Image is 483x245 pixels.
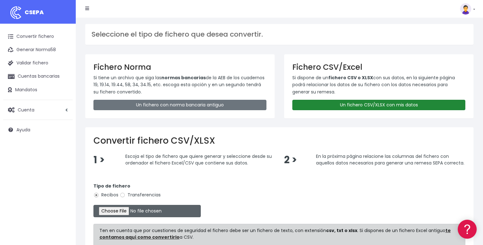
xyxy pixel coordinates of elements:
a: te contamos aquí como convertirlo [99,227,451,240]
h3: Fichero Norma [93,63,266,72]
a: Cuentas bancarias [3,70,73,83]
span: 1 > [93,153,105,167]
a: Ayuda [3,123,73,136]
span: 2 > [284,153,297,167]
h3: Fichero CSV/Excel [292,63,465,72]
strong: normas bancarias [161,75,206,81]
img: profile [460,3,471,15]
a: Generar Norma58 [3,43,73,57]
span: Escoja el tipo de fichero que quiere generar y seleccione desde su ordenador el fichero Excel/CSV... [125,153,272,166]
a: Un fichero CSV/XLSX con mis datos [292,100,465,110]
label: Transferencias [120,192,161,198]
a: Convertir fichero [3,30,73,43]
span: Ayuda [16,127,30,133]
a: Mandatos [3,83,73,97]
strong: Tipo de fichero [93,183,130,189]
a: Cuenta [3,103,73,117]
p: Si tiene un archivo que siga las de la AEB de los cuadernos 19, 19.14, 19.44, 58, 34, 34.15, etc.... [93,74,266,95]
img: logo [8,5,24,21]
h3: Seleccione el tipo de fichero que desea convertir. [92,30,467,39]
span: CSEPA [25,8,44,16]
label: Recibos [93,192,118,198]
span: En la próxima página relacione las columnas del fichero con aquellos datos necesarios para genera... [316,153,464,166]
strong: fichero CSV o XLSX [328,75,373,81]
strong: csv, txt o xlsx [326,227,357,234]
span: Cuenta [18,106,34,113]
h2: Convertir fichero CSV/XLSX [93,135,465,146]
p: Si dispone de un con sus datos, en la siguiente página podrá relacionar los datos de su fichero c... [292,74,465,95]
a: Un fichero con norma bancaria antiguo [93,100,266,110]
a: Validar fichero [3,57,73,70]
